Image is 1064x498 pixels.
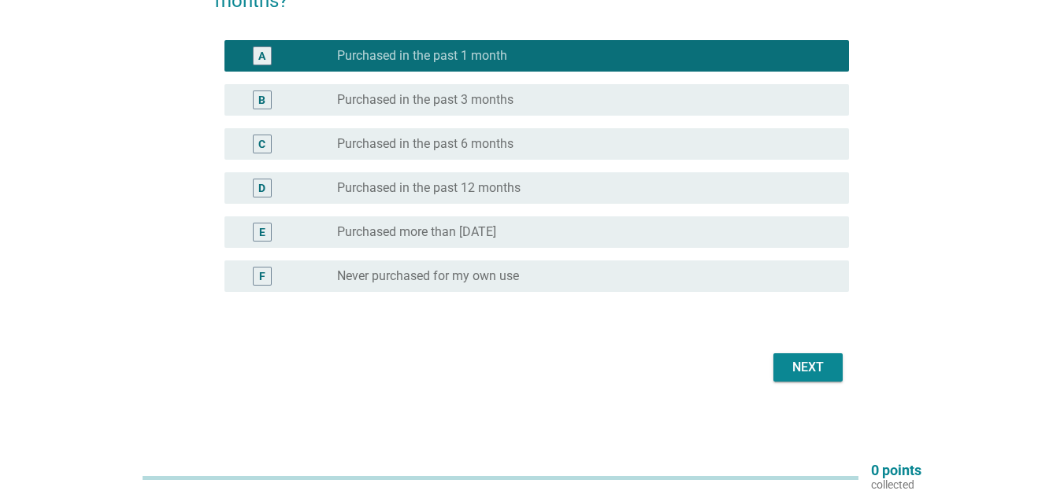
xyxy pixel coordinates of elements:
[259,224,265,241] div: E
[337,136,513,152] label: Purchased in the past 6 months
[337,92,513,108] label: Purchased in the past 3 months
[258,92,265,109] div: B
[337,180,521,196] label: Purchased in the past 12 months
[258,180,265,197] div: D
[337,224,496,240] label: Purchased more than [DATE]
[871,478,921,492] p: collected
[337,48,507,64] label: Purchased in the past 1 month
[258,136,265,153] div: C
[786,358,830,377] div: Next
[871,463,921,478] p: 0 points
[258,48,265,65] div: A
[337,268,519,284] label: Never purchased for my own use
[773,353,843,382] button: Next
[259,268,265,285] div: F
